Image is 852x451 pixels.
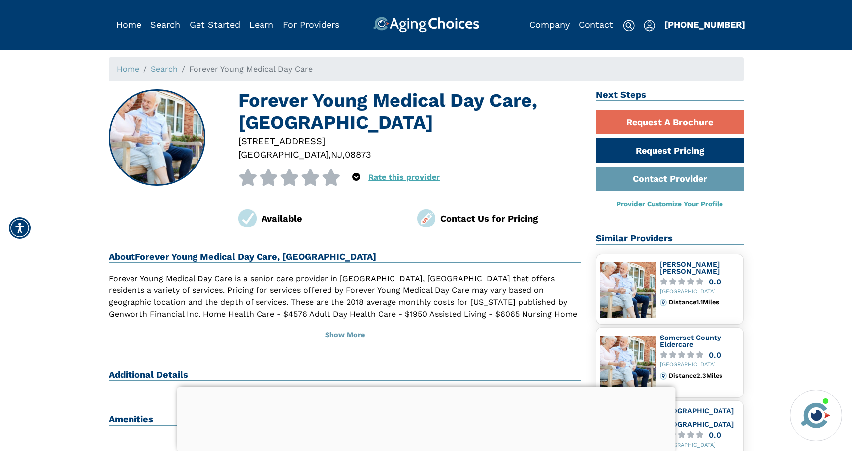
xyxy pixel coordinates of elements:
[177,387,675,449] iframe: Advertisement
[150,19,180,30] a: Search
[709,431,721,439] div: 0.0
[373,17,479,33] img: AgingChoices
[623,20,635,32] img: search-icon.svg
[116,19,141,30] a: Home
[660,442,739,449] div: [GEOGRAPHIC_DATA]
[109,251,582,263] h2: About Forever Young Medical Day Care, [GEOGRAPHIC_DATA]
[109,414,582,426] h2: Amenities
[799,398,833,432] img: avatar
[616,200,723,208] a: Provider Customize Your Profile
[238,149,328,160] span: [GEOGRAPHIC_DATA]
[262,212,402,225] div: Available
[596,167,744,191] a: Contact Provider
[644,20,655,32] img: user-icon.svg
[596,233,744,245] h2: Similar Providers
[342,149,345,160] span: ,
[9,217,31,239] div: Accessibility Menu
[238,89,581,134] h1: Forever Young Medical Day Care, [GEOGRAPHIC_DATA]
[238,134,581,148] div: [STREET_ADDRESS]
[644,17,655,33] div: Popover trigger
[660,431,739,439] a: 0.0
[117,64,139,74] a: Home
[655,248,842,384] iframe: iframe
[109,57,744,81] nav: breadcrumb
[189,64,313,74] span: Forever Young Medical Day Care
[331,149,342,160] span: NJ
[352,169,360,186] div: Popover trigger
[109,90,204,185] img: Forever Young Medical Day Care, Somerset NJ
[596,89,744,101] h2: Next Steps
[664,19,745,30] a: [PHONE_NUMBER]
[596,110,744,134] a: Request A Brochure
[109,273,582,332] p: Forever Young Medical Day Care is a senior care provider in [GEOGRAPHIC_DATA], [GEOGRAPHIC_DATA] ...
[150,17,180,33] div: Popover trigger
[440,212,581,225] div: Contact Us for Pricing
[596,138,744,163] a: Request Pricing
[190,19,240,30] a: Get Started
[109,324,582,346] button: Show More
[579,19,613,30] a: Contact
[249,19,273,30] a: Learn
[328,149,331,160] span: ,
[151,64,178,74] a: Search
[529,19,570,30] a: Company
[660,407,734,428] a: [GEOGRAPHIC_DATA] At [GEOGRAPHIC_DATA]
[283,19,339,30] a: For Providers
[368,172,440,182] a: Rate this provider
[109,369,582,381] h2: Additional Details
[345,148,371,161] div: 08873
